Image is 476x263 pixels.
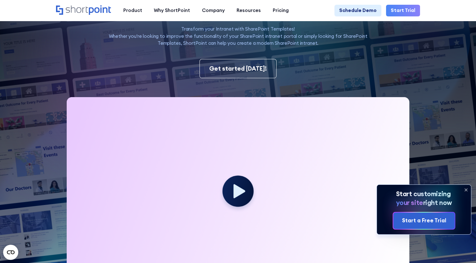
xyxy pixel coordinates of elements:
a: Schedule Demo [334,5,381,17]
div: Resources [237,7,261,14]
div: Pricing [273,7,289,14]
a: Get started [DATE]! [199,59,277,78]
iframe: Chat Widget [445,233,476,263]
a: Start Trial [386,5,420,17]
div: Start a Free Trial [402,217,446,225]
button: Open CMP widget [3,245,18,260]
a: Product [117,5,148,17]
div: Why ShortPoint [154,7,190,14]
a: Home [56,5,111,15]
div: Get started [DATE]! [209,64,267,73]
a: Resources [231,5,267,17]
a: Start a Free Trial [393,213,454,229]
div: Product [123,7,142,14]
p: Transform your Intranet with SharePoint Templates! Whether you're looking to improve the function... [99,26,377,47]
a: Why ShortPoint [148,5,196,17]
div: Company [202,7,225,14]
a: Pricing [267,5,295,17]
a: Company [196,5,231,17]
